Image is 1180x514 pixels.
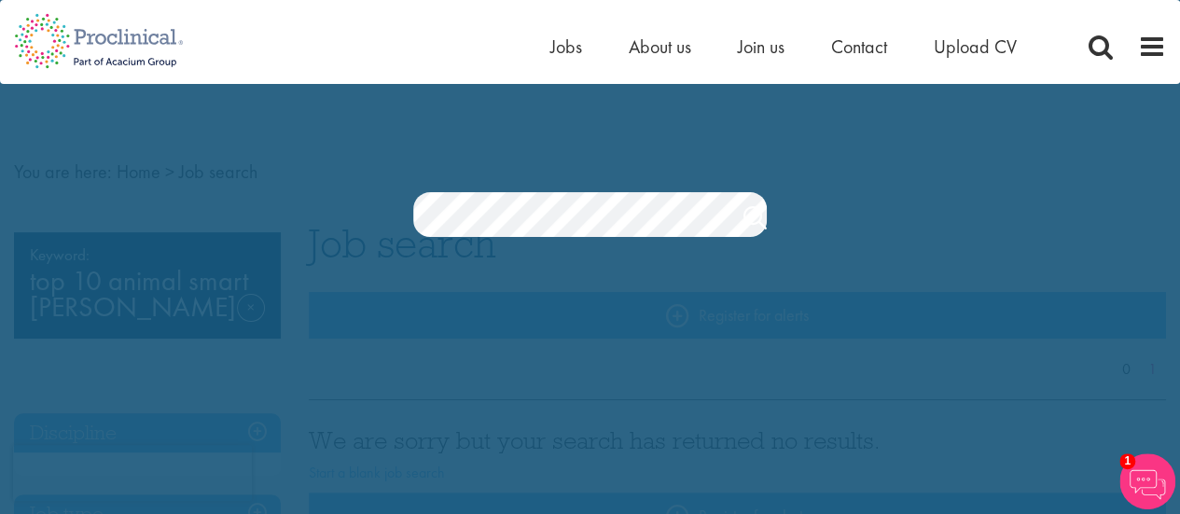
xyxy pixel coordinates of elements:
a: About us [629,35,691,59]
a: Upload CV [934,35,1017,59]
img: Chatbot [1119,453,1175,509]
a: Contact [831,35,887,59]
a: Job search submit button [743,201,767,239]
a: Jobs [550,35,582,59]
span: 1 [1119,453,1135,469]
a: Join us [738,35,784,59]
